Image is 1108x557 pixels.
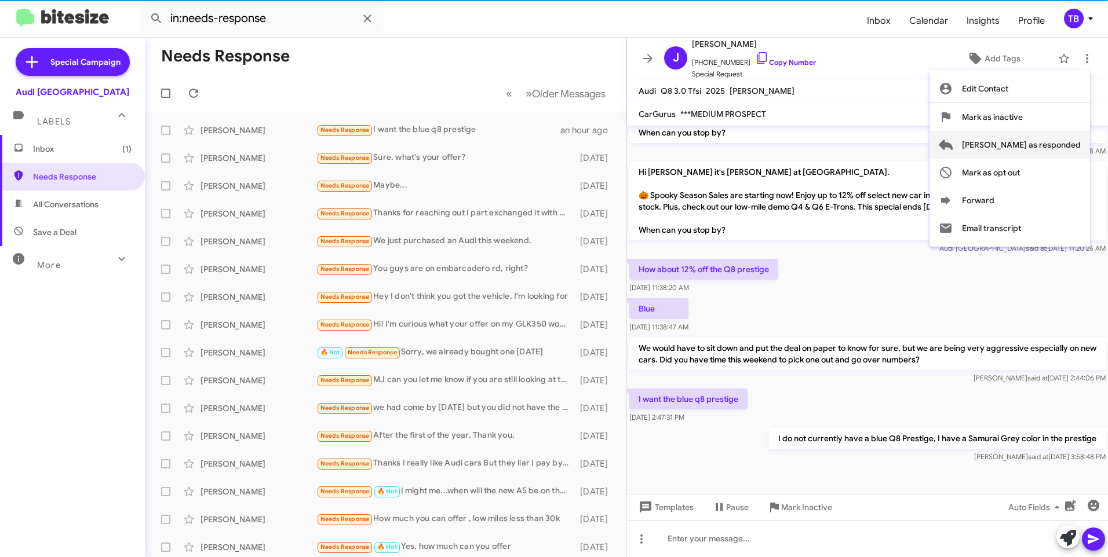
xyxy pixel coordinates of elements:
span: Edit Contact [962,75,1008,102]
button: Forward [930,186,1090,214]
span: Mark as opt out [962,159,1020,186]
span: Mark as inactive [962,103,1023,131]
span: [PERSON_NAME] as responded [962,131,1081,159]
button: Email transcript [930,214,1090,242]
